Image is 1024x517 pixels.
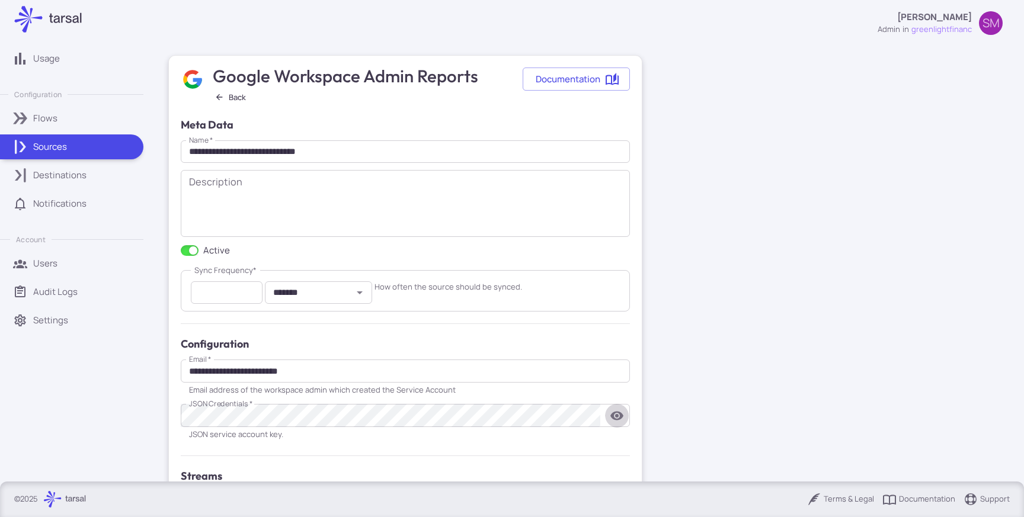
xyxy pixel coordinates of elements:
[911,24,972,36] span: greenlightfinanc
[14,89,62,99] p: Configuration
[181,244,230,257] label: Active
[375,283,522,302] div: How often the source should be synced.
[807,492,874,506] a: Terms & Legal
[191,264,260,277] legend: Sync Frequency *
[882,492,955,506] a: Documentation
[210,89,251,105] button: Back
[189,385,622,394] div: Email address of the workspace admin which created the Service Account
[983,17,1000,29] span: SM
[33,140,67,153] p: Sources
[33,169,87,182] p: Destinations
[605,404,629,428] button: toggle password visibility
[181,68,204,91] img: Google Workspace Admin Reports
[33,285,78,298] p: Audit Logs
[181,117,630,133] h5: Meta Data
[16,235,45,245] p: Account
[903,24,909,36] span: in
[523,68,630,91] a: Documentation
[33,112,57,125] p: Flows
[351,284,368,301] button: Open
[213,66,481,86] h3: Google Workspace Admin Reports
[33,52,60,65] p: Usage
[189,399,252,409] label: JSON Credentials
[33,314,68,327] p: Settings
[871,7,1010,40] button: [PERSON_NAME]adminingreenlightfinancSM
[189,135,213,146] label: Name
[33,197,87,210] p: Notifications
[181,336,630,352] h5: Configuration
[181,468,630,484] h5: Streams
[33,257,57,270] p: Users
[189,429,622,439] div: JSON service account key.
[897,11,972,24] p: [PERSON_NAME]
[878,24,900,36] div: admin
[189,354,212,365] label: Email
[14,493,38,505] p: © 2025
[964,492,1010,506] a: Support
